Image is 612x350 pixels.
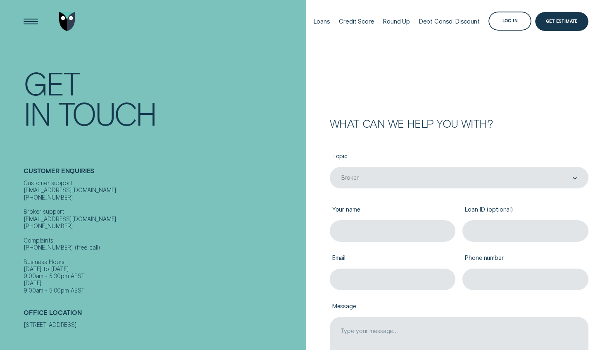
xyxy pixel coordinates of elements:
[59,12,75,31] img: Wisr
[24,180,302,294] div: Customer support [EMAIL_ADDRESS][DOMAIN_NAME] [PHONE_NUMBER] Broker support [EMAIL_ADDRESS][DOMAI...
[383,18,410,25] div: Round Up
[58,98,156,128] div: Touch
[462,200,588,220] label: Loan ID (optional)
[339,18,374,25] div: Credit Score
[24,98,50,128] div: In
[24,68,79,98] div: Get
[314,18,330,25] div: Loans
[24,167,302,180] h2: Customer Enquiries
[330,249,455,269] label: Email
[330,118,588,129] h2: What can we help you with?
[330,200,455,220] label: Your name
[535,12,588,31] a: Get Estimate
[24,321,302,329] div: [STREET_ADDRESS]
[341,175,359,182] div: Broker
[330,298,588,317] label: Message
[21,12,40,31] button: Open Menu
[330,147,588,167] label: Topic
[488,12,531,31] button: Log in
[24,68,302,128] h1: Get In Touch
[462,249,588,269] label: Phone number
[419,18,480,25] div: Debt Consol Discount
[24,309,302,321] h2: Office Location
